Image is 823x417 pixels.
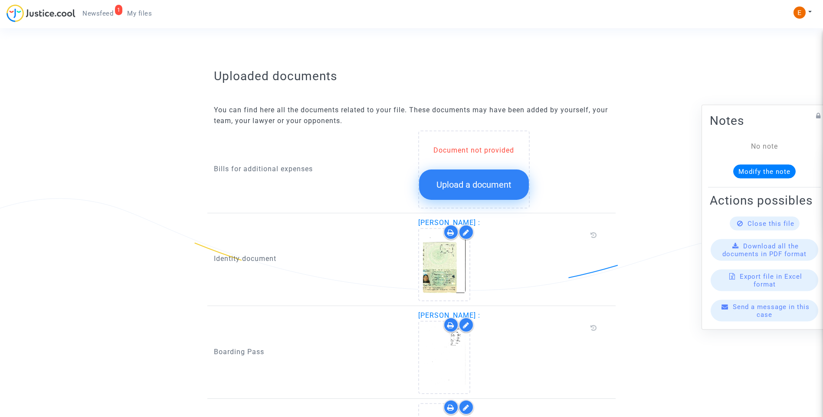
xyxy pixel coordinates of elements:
span: [PERSON_NAME] : [418,218,480,227]
span: My files [127,10,152,17]
p: Identity document [214,253,405,264]
span: You can find here all the documents related to your file. These documents may have been added by ... [214,106,608,125]
span: Export file in Excel format [740,273,802,288]
p: Bills for additional expenses [214,163,405,174]
p: Boarding Pass [214,346,405,357]
div: No note [723,141,806,152]
a: My files [120,7,159,20]
span: Newsfeed [82,10,113,17]
span: Close this file [748,220,794,228]
button: Modify the note [733,165,796,179]
span: Upload a document [436,179,512,190]
img: ACg8ocIeiFvHKe4dA5oeRFd_CiCnuxWUEc1A2wYhRJE3TTWt=s96-c [793,7,806,19]
span: [PERSON_NAME] : [418,311,480,319]
h2: Uploaded documents [214,68,609,84]
span: Send a message in this case [733,303,810,319]
div: 1 [115,5,123,15]
span: Download all the documents in PDF format [722,242,807,258]
a: 1Newsfeed [75,7,120,20]
div: Document not provided [419,145,529,156]
h2: Actions possibles [710,193,819,208]
button: Upload a document [419,169,529,200]
img: jc-logo.svg [7,4,75,22]
h2: Notes [710,113,819,128]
